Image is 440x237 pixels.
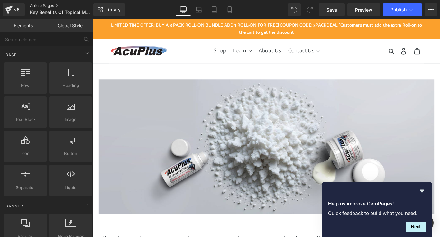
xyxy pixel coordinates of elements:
div: Help us improve GemPages! [328,187,426,232]
a: Mobile [222,3,237,16]
img: Key Benefits of Magnesium For Joint & Muscle Pain [6,68,383,218]
span: Learn [157,30,172,41]
a: About Us [183,30,214,41]
a: New Library [93,3,125,16]
span: Contact Us [219,30,248,41]
span: Save [326,6,337,13]
span: Separator [6,184,45,191]
span: Library [105,7,121,13]
a: Tablet [206,3,222,16]
a: Global Style [47,19,93,32]
span: Shop [135,30,149,41]
button: Hide survey [418,187,426,195]
span: Button [51,150,90,157]
span: Text Block [6,116,45,123]
button: Next question [406,222,426,232]
a: Desktop [176,3,191,16]
span: Base [5,52,17,58]
a: Article Pages [30,3,104,8]
span: Preview [355,6,372,13]
a: Laptop [191,3,206,16]
a: Preview [347,3,380,16]
button: Undo [288,3,301,16]
span: About Us [186,30,211,41]
span: Banner [5,203,24,209]
span: Publish [390,7,407,12]
div: v6 [13,5,21,14]
p: Quick feedback to build what you need. [328,210,426,216]
span: Icon [6,150,45,157]
button: Redo [303,3,316,16]
button: Contact Us [216,30,257,41]
h2: Help us improve GemPages! [328,200,426,208]
span: Image [51,116,90,123]
img: AcuPlus Pain Relief [18,29,85,42]
button: Learn [154,30,181,41]
a: v6 [3,3,25,16]
span: Liquid [51,184,90,191]
span: Key Benefits Of Topical Magnesium For Joint & Muscle Pain [30,10,92,15]
button: Publish [383,3,422,16]
button: More [425,3,437,16]
span: Heading [51,82,90,89]
a: Shop [132,30,152,41]
span: Row [6,82,45,89]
